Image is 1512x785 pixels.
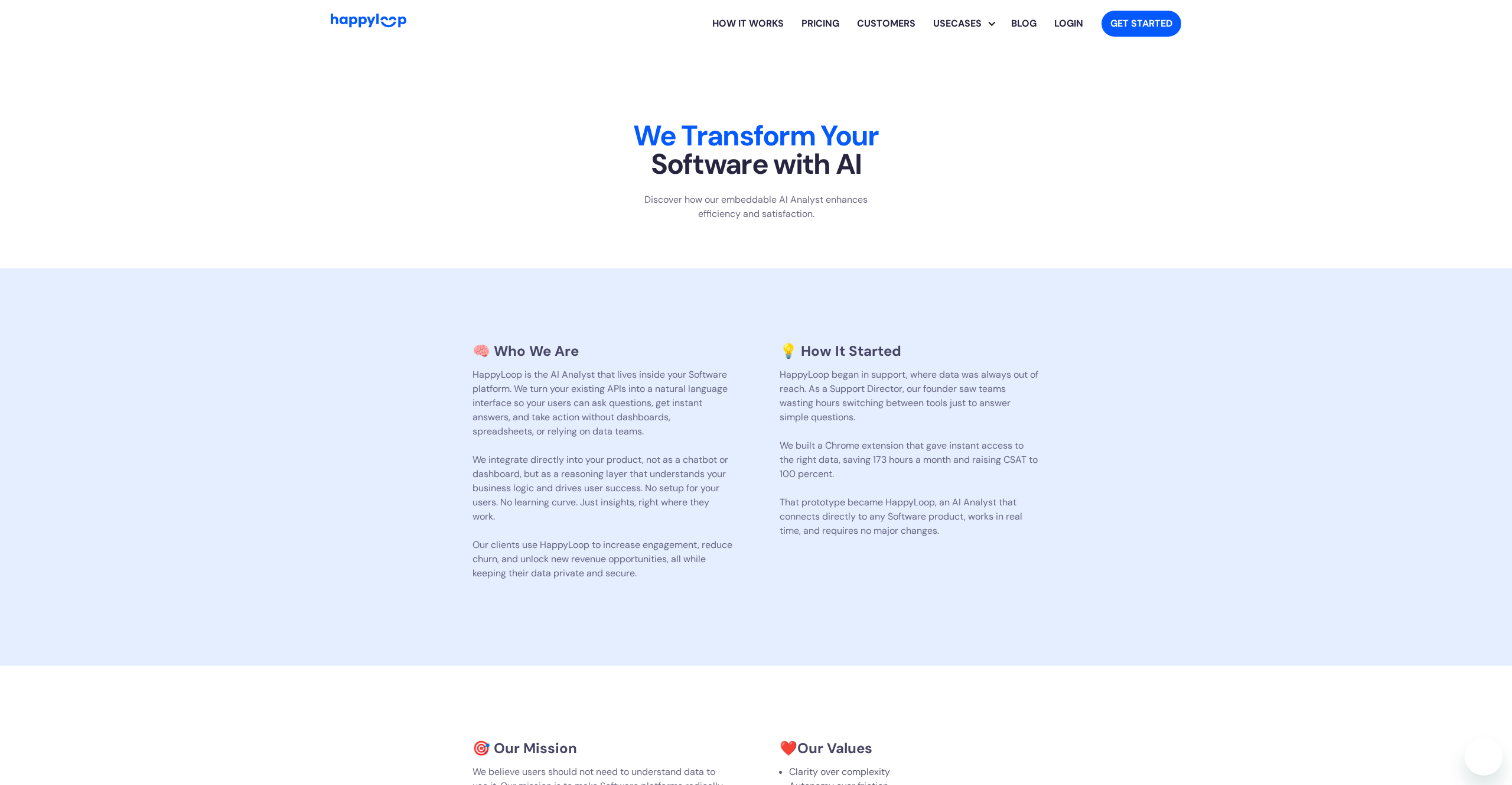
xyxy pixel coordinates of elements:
span: Clarity over complexity [789,765,890,778]
a: Get started with HappyLoop [1102,11,1181,37]
p: Discover how our embeddable AI Analyst enhances efficiency and satisfaction. [633,193,879,221]
strong: 💡 How It Started [780,342,901,360]
a: Log in to your HappyLoop account [1045,5,1092,43]
p: HappyLoop is the AI Analyst that lives inside your Software platform. We turn your existing APIs ... [472,368,732,580]
h2: We Transform Your [387,122,1125,179]
img: HappyLoop Logo [331,14,406,27]
div: Usecases [924,17,990,31]
a: Visit the HappyLoop blog for insights [1002,5,1045,43]
h3: 🧠 Who We Are [472,344,732,358]
div: Usecases [933,5,1002,43]
strong: Our Values [797,739,872,757]
span: Software with AI [651,145,862,183]
a: View HappyLoop pricing plans [793,5,848,43]
a: Go to Home Page [331,14,406,33]
h3: ❤️ [780,741,1039,755]
h3: 🎯 Our Mission [472,741,732,755]
div: Explore HappyLoop use cases [924,5,1002,43]
p: HappyLoop began in support, where data was always out of reach. As a Support Director, our founde... [780,368,1039,538]
a: Learn how HappyLoop works [703,5,793,43]
a: Learn how HappyLoop works [848,5,924,43]
iframe: Button to launch messaging window [1465,738,1503,776]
